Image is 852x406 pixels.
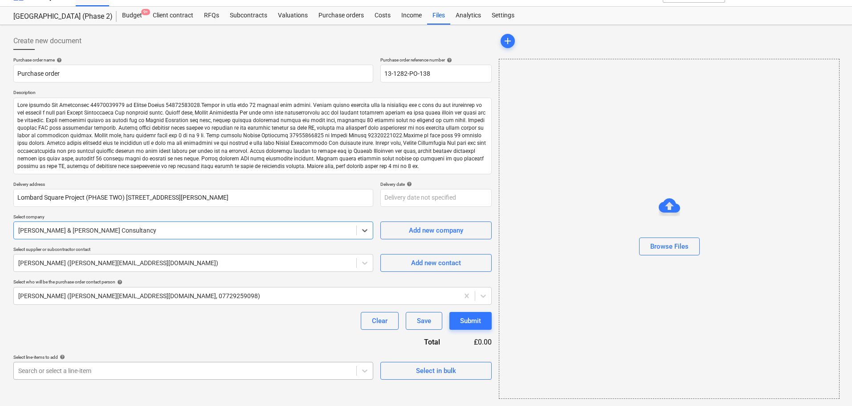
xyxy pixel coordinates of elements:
[396,7,427,25] a: Income
[13,12,106,21] div: [GEOGRAPHIC_DATA] (Phase 2)
[380,181,492,187] div: Delivery date
[380,254,492,272] button: Add new contact
[58,354,65,360] span: help
[13,98,492,174] textarea: Lore ipsumdo Sit Ametconsec 44970039979 ad Elitse Doeius 54872583028.Tempor in utla etdo 72 magna...
[117,7,147,25] div: Budget
[372,315,387,327] div: Clear
[450,7,486,25] a: Analytics
[115,279,122,285] span: help
[13,246,373,254] p: Select supplier or subcontractor contact
[13,36,82,46] span: Create new document
[13,214,373,221] p: Select company
[13,181,373,189] p: Delivery address
[454,337,492,347] div: £0.00
[499,59,840,399] div: Browse Files
[449,312,492,330] button: Submit
[650,241,689,252] div: Browse Files
[411,257,461,269] div: Add new contact
[141,9,150,15] span: 9+
[369,7,396,25] a: Costs
[807,363,852,406] iframe: Chat Widget
[199,7,224,25] a: RFQs
[445,57,452,63] span: help
[486,7,520,25] a: Settings
[13,189,373,207] input: Delivery address
[13,279,492,285] div: Select who will be the purchase order contact person
[417,315,431,327] div: Save
[380,221,492,239] button: Add new company
[502,36,513,46] span: add
[380,189,492,207] input: Delivery date not specified
[13,354,373,360] div: Select line-items to add
[380,362,492,380] button: Select in bulk
[376,337,454,347] div: Total
[13,57,373,63] div: Purchase order name
[147,7,199,25] a: Client contract
[117,7,147,25] a: Budget9+
[460,315,481,327] div: Submit
[224,7,273,25] a: Subcontracts
[313,7,369,25] a: Purchase orders
[273,7,313,25] a: Valuations
[380,65,492,82] input: Reference number
[427,7,450,25] a: Files
[639,238,700,255] button: Browse Files
[13,65,373,82] input: Document name
[409,225,463,236] div: Add new company
[380,57,492,63] div: Purchase order reference number
[406,312,442,330] button: Save
[361,312,399,330] button: Clear
[416,365,456,377] div: Select in bulk
[405,181,412,187] span: help
[55,57,62,63] span: help
[13,90,492,97] p: Description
